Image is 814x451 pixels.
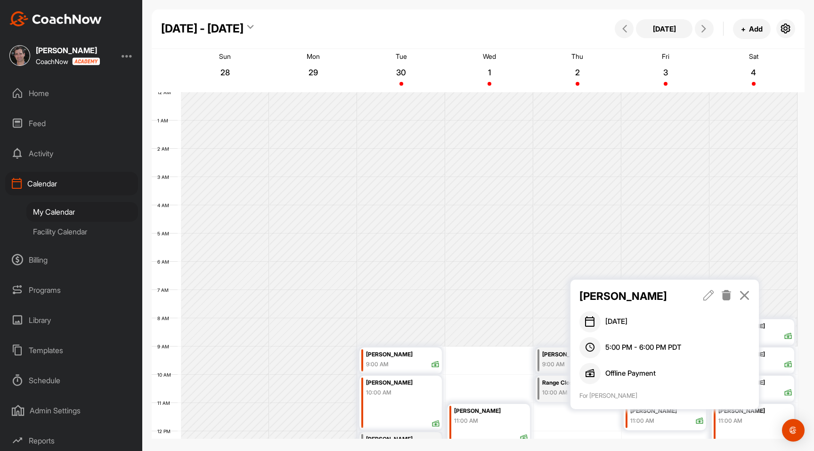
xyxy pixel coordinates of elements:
button: +Add [733,19,771,39]
div: Schedule [5,369,138,392]
div: 2 AM [152,146,179,152]
div: [PERSON_NAME] [366,378,440,388]
div: 10:00 AM [366,388,391,397]
div: 3 AM [152,174,179,180]
div: [PERSON_NAME] [630,406,704,417]
div: Calendar [5,172,138,195]
div: 6 AM [152,259,179,265]
button: [DATE] [636,19,692,38]
div: My Calendar [26,202,138,222]
a: October 2, 2025 [533,49,621,92]
div: 5 AM [152,231,179,236]
div: Home [5,81,138,105]
div: Programs [5,278,138,302]
p: [PERSON_NAME] [579,288,685,304]
div: 11:00 AM [630,417,654,425]
p: Sat [749,52,758,60]
div: 10:00 AM [542,388,605,397]
div: 11:00 AM [718,417,742,425]
span: [DATE] [605,316,627,327]
div: Templates [5,338,138,362]
div: [PERSON_NAME] [36,47,100,54]
div: 12 PM [152,428,180,434]
a: September 28, 2025 [181,49,269,92]
div: [PERSON_NAME] [366,349,440,360]
p: 4 [745,68,762,77]
div: Facility Calendar [26,222,138,242]
div: Admin Settings [5,399,138,422]
div: 1 AM [152,118,178,123]
p: Thu [571,52,583,60]
span: + [741,24,746,34]
p: 1 [481,68,498,77]
div: [PERSON_NAME] [542,349,605,360]
p: 3 [657,68,674,77]
div: 7 AM [152,287,178,293]
div: 11:00 AM [454,417,478,425]
div: 11 AM [152,400,179,406]
img: CoachNow acadmey [72,57,100,65]
p: Mon [307,52,320,60]
div: [PERSON_NAME] [718,406,792,417]
p: Sun [219,52,231,60]
p: Tue [396,52,407,60]
div: Open Intercom Messenger [782,419,805,442]
div: [DATE] - [DATE] [161,20,244,37]
img: square_5027e2341d9045fb2fbe9f18383d5129.jpg [9,45,30,66]
div: 10 AM [152,372,180,378]
div: 9:00 AM [366,360,389,369]
a: October 4, 2025 [709,49,798,92]
div: Feed [5,112,138,135]
div: For [PERSON_NAME] [579,391,750,401]
div: 4 AM [152,202,179,208]
a: October 1, 2025 [445,49,533,92]
div: 12 AM [152,89,180,95]
p: 2 [569,68,586,77]
div: 9:00 AM [542,360,605,369]
a: October 3, 2025 [621,49,709,92]
div: Range Closed [542,378,605,388]
p: 30 [393,68,410,77]
p: Fri [662,52,669,60]
div: CoachNow [36,57,100,65]
div: [PERSON_NAME] [366,434,429,445]
div: Activity [5,142,138,165]
a: September 29, 2025 [269,49,357,92]
p: Offline Payment [605,368,656,379]
p: 29 [305,68,322,77]
span: 5:00 PM - 6:00 PM PDT [605,342,681,353]
div: 9 AM [152,344,179,349]
p: Wed [483,52,496,60]
div: [PERSON_NAME] [454,406,528,417]
div: 8 AM [152,315,179,321]
img: CoachNow [9,11,102,26]
a: September 30, 2025 [357,49,445,92]
div: Library [5,308,138,332]
div: Billing [5,248,138,272]
p: 28 [217,68,234,77]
